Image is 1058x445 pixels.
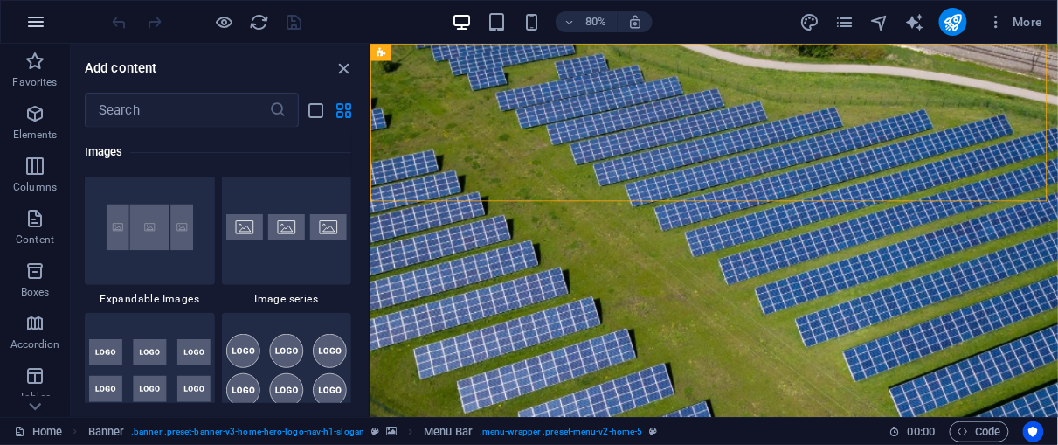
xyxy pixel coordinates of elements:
[250,12,270,32] i: Reload page
[222,170,352,306] div: Image series
[834,11,855,32] button: pages
[943,12,963,32] i: Publish
[85,93,269,128] input: Search
[889,421,936,442] h6: Session time
[834,12,854,32] i: Pages (Ctrl+Alt+S)
[958,421,1001,442] span: Code
[480,421,642,442] span: . menu-wrapper .preset-menu-v2-home-5
[424,421,473,442] span: Click to select. Double-click to edit
[988,13,1043,31] span: More
[21,285,50,299] p: Boxes
[981,8,1050,36] button: More
[904,12,924,32] i: AI Writer
[904,11,925,32] button: text_generator
[85,170,215,306] div: Expandable Images
[226,214,348,240] img: image-series.svg
[85,292,215,306] span: Expandable Images
[334,100,355,121] button: grid-view
[908,421,935,442] span: 00 00
[85,58,157,79] h6: Add content
[799,12,819,32] i: Design (Ctrl+Alt+Y)
[650,427,658,436] i: This element is a customizable preset
[371,427,379,436] i: This element is a customizable preset
[939,8,967,36] button: publish
[10,337,59,351] p: Accordion
[89,187,211,268] img: ThumbnailImagesexpandonhover-36ZUYZMV_m5FMWoc2QEMTg.svg
[556,11,618,32] button: 80%
[582,11,610,32] h6: 80%
[1023,421,1044,442] button: Usercentrics
[12,75,57,89] p: Favorites
[16,233,54,247] p: Content
[799,11,820,32] button: design
[869,12,889,32] i: Navigator
[627,14,643,30] i: On resize automatically adjust zoom level to fit chosen device.
[222,292,352,306] span: Image series
[131,421,364,442] span: . banner .preset-banner-v3-home-hero-logo-nav-h1-slogan
[88,421,658,442] nav: breadcrumb
[386,427,397,436] i: This element contains a background
[249,11,270,32] button: reload
[14,421,62,442] a: Click to cancel selection. Double-click to open Pages
[226,334,348,407] img: logos-in-circles.svg
[214,11,235,32] button: Click here to leave preview mode and continue editing
[19,390,51,404] p: Tables
[920,425,923,438] span: :
[306,100,327,121] button: list-view
[334,58,355,79] button: close panel
[85,142,351,163] h6: Images
[869,11,890,32] button: navigator
[13,180,57,194] p: Columns
[88,421,125,442] span: Click to select. Double-click to edit
[13,128,58,142] p: Elements
[89,339,211,402] img: logos-on-background.svg
[950,421,1009,442] button: Code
